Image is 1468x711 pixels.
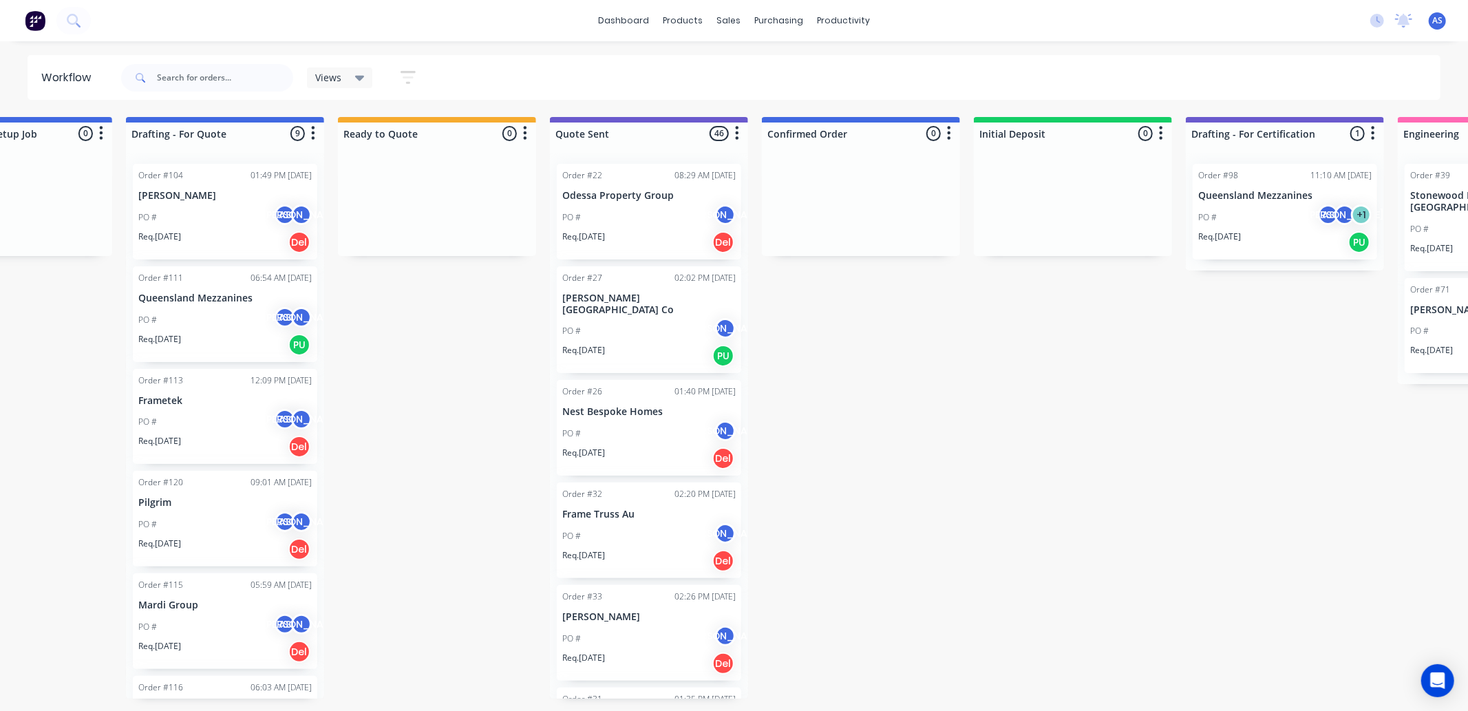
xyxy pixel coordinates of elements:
p: PO # [1410,223,1429,235]
div: AS [275,409,295,429]
p: [PERSON_NAME] [562,611,736,623]
p: PO # [138,211,157,224]
div: Order #2601:40 PM [DATE]Nest Bespoke HomesPO #[PERSON_NAME]Req.[DATE]Del [557,380,741,476]
div: [PERSON_NAME] [715,318,736,339]
div: Order #120 [138,476,183,489]
p: Odessa Property Group [562,190,736,202]
div: 12:09 PM [DATE] [251,374,312,387]
p: [PERSON_NAME] [138,190,312,202]
div: products [656,10,710,31]
p: PO # [562,530,581,542]
div: Del [288,641,310,663]
p: PO # [562,211,581,224]
p: PO # [562,633,581,645]
p: PO # [138,518,157,531]
div: PU [288,334,310,356]
div: sales [710,10,747,31]
div: [PERSON_NAME] [715,421,736,441]
div: [PERSON_NAME] [715,626,736,646]
div: Order #113 [138,374,183,387]
p: Req. [DATE] [562,549,605,562]
div: 09:01 AM [DATE] [251,476,312,489]
p: Frametek [138,395,312,407]
p: Req. [DATE] [1410,344,1453,357]
div: Del [712,550,734,572]
div: AS [275,204,295,225]
div: Del [288,231,310,253]
p: Queensland Mezzanines [1198,190,1372,202]
div: [PERSON_NAME] [291,307,312,328]
div: AS [1318,204,1339,225]
div: Order #32 [562,488,602,500]
div: 06:54 AM [DATE] [251,272,312,284]
div: Del [712,652,734,675]
p: PO # [1198,211,1217,224]
div: Order #115 [138,579,183,591]
p: Req. [DATE] [138,640,181,652]
div: Order #22 [562,169,602,182]
div: + 1 [1351,204,1372,225]
p: Mardi Group [138,599,312,611]
p: Nest Bespoke Homes [562,406,736,418]
div: Order #10401:49 PM [DATE][PERSON_NAME]PO #AS[PERSON_NAME]Req.[DATE]Del [133,164,317,259]
div: 01:40 PM [DATE] [674,385,736,398]
div: Order #26 [562,385,602,398]
p: Req. [DATE] [138,538,181,550]
p: Req. [DATE] [562,652,605,664]
div: PU [1348,231,1370,253]
div: Order #2208:29 AM [DATE]Odessa Property GroupPO #[PERSON_NAME]Req.[DATE]Del [557,164,741,259]
div: Del [288,538,310,560]
p: PO # [1410,325,1429,337]
div: Order #9811:10 AM [DATE]Queensland MezzaninesPO #AS[PERSON_NAME]+1Req.[DATE]PU [1193,164,1377,259]
div: Order #31 [562,693,602,705]
div: [PERSON_NAME] [715,204,736,225]
div: Order #12009:01 AM [DATE]PilgrimPO #AS[PERSON_NAME]Req.[DATE]Del [133,471,317,566]
p: PO # [138,416,157,428]
div: Del [712,231,734,253]
p: PO # [562,325,581,337]
div: 02:02 PM [DATE] [674,272,736,284]
div: Order #71 [1410,284,1450,296]
div: 01:35 PM [DATE] [674,693,736,705]
p: Req. [DATE] [138,435,181,447]
p: Frame Truss Au [562,509,736,520]
div: Order #11505:59 AM [DATE]Mardi GroupPO #AS[PERSON_NAME]Req.[DATE]Del [133,573,317,669]
div: Del [712,447,734,469]
div: 08:29 AM [DATE] [674,169,736,182]
div: [PERSON_NAME] [715,523,736,544]
p: PO # [138,314,157,326]
div: Order #3202:20 PM [DATE]Frame Truss AuPO #[PERSON_NAME]Req.[DATE]Del [557,482,741,578]
div: AS [275,511,295,532]
div: 11:10 AM [DATE] [1310,169,1372,182]
p: Req. [DATE] [562,344,605,357]
input: Search for orders... [157,64,293,92]
div: 02:26 PM [DATE] [674,591,736,603]
div: 02:20 PM [DATE] [674,488,736,500]
p: Pilgrim [138,497,312,509]
p: Req. [DATE] [138,231,181,243]
p: Req. [DATE] [562,447,605,459]
div: 05:59 AM [DATE] [251,579,312,591]
div: Order #111 [138,272,183,284]
p: Req. [DATE] [1410,242,1453,255]
div: Order #98 [1198,169,1238,182]
div: Order #11312:09 PM [DATE]FrametekPO #AS[PERSON_NAME]Req.[DATE]Del [133,369,317,465]
div: [PERSON_NAME] [291,511,312,532]
div: Order #116 [138,681,183,694]
div: Del [288,436,310,458]
div: [PERSON_NAME] [291,204,312,225]
p: PO # [562,427,581,440]
div: Order #39 [1410,169,1450,182]
div: AS [275,307,295,328]
div: productivity [810,10,877,31]
p: Req. [DATE] [138,333,181,346]
div: Order #104 [138,169,183,182]
div: AS [275,614,295,635]
div: [PERSON_NAME] [291,409,312,429]
div: Order #11106:54 AM [DATE]Queensland MezzaninesPO #AS[PERSON_NAME]Req.[DATE]PU [133,266,317,362]
p: [PERSON_NAME][GEOGRAPHIC_DATA] Co [562,293,736,316]
p: Queensland Mezzanines [138,293,312,304]
div: Order #3302:26 PM [DATE][PERSON_NAME]PO #[PERSON_NAME]Req.[DATE]Del [557,585,741,681]
p: Req. [DATE] [562,231,605,243]
span: AS [1432,14,1443,27]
